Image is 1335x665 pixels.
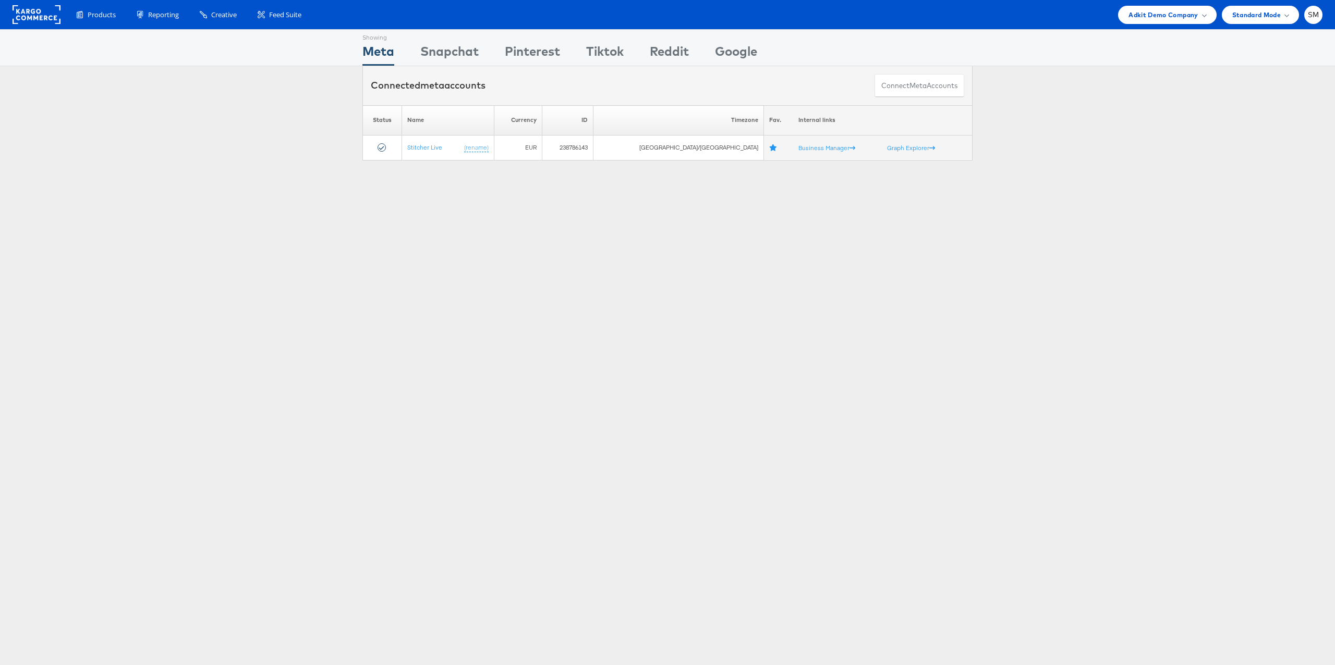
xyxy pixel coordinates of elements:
[909,81,927,91] span: meta
[1308,11,1319,18] span: SM
[875,74,964,97] button: ConnectmetaAccounts
[1128,9,1198,20] span: Adkit Demo Company
[88,10,116,20] span: Products
[420,42,479,66] div: Snapchat
[593,105,764,135] th: Timezone
[494,135,542,160] td: EUR
[211,10,237,20] span: Creative
[887,143,935,151] a: Graph Explorer
[407,143,442,151] a: Stitcher Live
[148,10,179,20] span: Reporting
[362,42,394,66] div: Meta
[650,42,689,66] div: Reddit
[505,42,560,66] div: Pinterest
[362,30,394,42] div: Showing
[586,42,624,66] div: Tiktok
[715,42,757,66] div: Google
[371,79,486,92] div: Connected accounts
[798,143,855,151] a: Business Manager
[1232,9,1281,20] span: Standard Mode
[363,105,402,135] th: Status
[542,135,593,160] td: 238786143
[402,105,494,135] th: Name
[542,105,593,135] th: ID
[593,135,764,160] td: [GEOGRAPHIC_DATA]/[GEOGRAPHIC_DATA]
[494,105,542,135] th: Currency
[464,143,489,152] a: (rename)
[420,79,444,91] span: meta
[269,10,301,20] span: Feed Suite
